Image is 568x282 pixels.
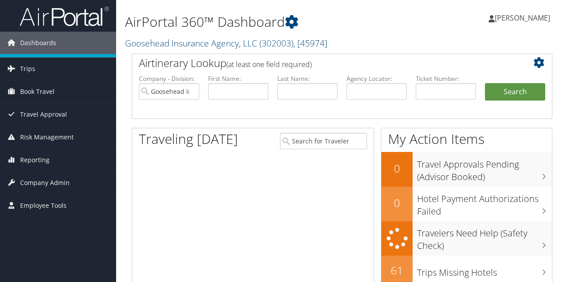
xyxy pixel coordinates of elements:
span: (at least one field required) [226,59,312,69]
a: 0Travel Approvals Pending (Advisor Booked) [381,152,552,186]
h3: Hotel Payment Authorizations Failed [417,188,552,218]
h3: Trips Missing Hotels [417,262,552,279]
label: Agency Locator: [347,74,407,83]
h1: My Action Items [381,130,552,148]
a: Travelers Need Help (Safety Check) [381,221,552,256]
a: [PERSON_NAME] [489,4,559,31]
span: Company Admin [20,172,70,194]
button: Search [485,83,545,101]
h2: Airtinerary Lookup [139,55,510,71]
span: Book Travel [20,80,54,103]
a: 0Hotel Payment Authorizations Failed [381,187,552,221]
label: Last Name: [277,74,338,83]
span: Employee Tools [20,194,67,217]
span: Risk Management [20,126,74,148]
h3: Travelers Need Help (Safety Check) [417,223,552,252]
label: Company - Division: [139,74,199,83]
span: Travel Approval [20,103,67,126]
span: [PERSON_NAME] [495,13,550,23]
span: Reporting [20,149,50,171]
a: Goosehead Insurance Agency, LLC [125,37,327,49]
h1: AirPortal 360™ Dashboard [125,13,414,31]
input: Search for Traveler [280,133,368,149]
span: Dashboards [20,32,56,54]
span: ( 302003 ) [259,37,293,49]
label: Ticket Number: [416,74,476,83]
label: First Name: [208,74,268,83]
img: airportal-logo.png [20,6,109,27]
span: Trips [20,58,35,80]
span: , [ 45974 ] [293,37,327,49]
h1: Traveling [DATE] [139,130,238,148]
h2: 0 [381,195,413,210]
h2: 0 [381,161,413,176]
h3: Travel Approvals Pending (Advisor Booked) [417,154,552,183]
h2: 61 [381,263,413,278]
